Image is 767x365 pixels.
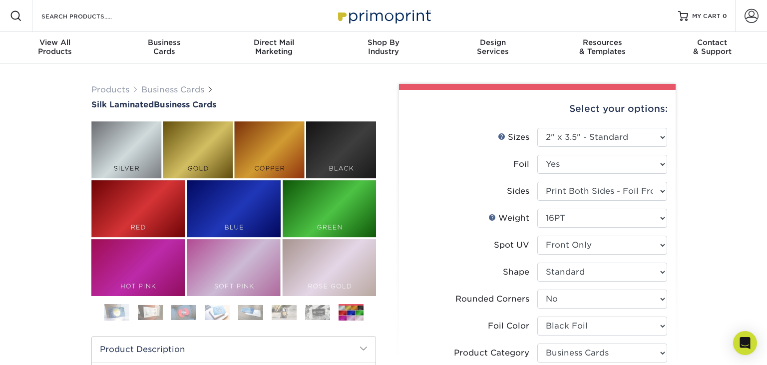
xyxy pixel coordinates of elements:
[507,185,529,197] div: Sides
[692,12,721,20] span: MY CART
[488,212,529,224] div: Weight
[329,38,438,56] div: Industry
[503,266,529,278] div: Shape
[339,306,364,321] img: Business Cards 08
[658,38,767,47] span: Contact
[329,38,438,47] span: Shop By
[334,5,433,26] img: Primoprint
[109,32,219,64] a: BusinessCards
[141,85,204,94] a: Business Cards
[219,32,329,64] a: Direct MailMarketing
[91,100,376,109] a: Silk LaminatedBusiness Cards
[171,305,196,320] img: Business Cards 03
[438,32,548,64] a: DesignServices
[733,331,757,355] div: Open Intercom Messenger
[438,38,548,56] div: Services
[455,293,529,305] div: Rounded Corners
[488,320,529,332] div: Foil Color
[91,85,129,94] a: Products
[40,10,138,22] input: SEARCH PRODUCTS.....
[205,305,230,320] img: Business Cards 04
[238,305,263,320] img: Business Cards 05
[305,305,330,320] img: Business Cards 07
[219,38,329,56] div: Marketing
[138,305,163,320] img: Business Cards 02
[109,38,219,47] span: Business
[658,38,767,56] div: & Support
[407,90,668,128] div: Select your options:
[658,32,767,64] a: Contact& Support
[548,32,657,64] a: Resources& Templates
[92,337,376,362] h2: Product Description
[91,100,154,109] span: Silk Laminated
[91,121,376,296] img: Silk Laminated 08
[548,38,657,47] span: Resources
[104,300,129,325] img: Business Cards 01
[272,305,297,320] img: Business Cards 06
[438,38,548,47] span: Design
[454,347,529,359] div: Product Category
[513,158,529,170] div: Foil
[109,38,219,56] div: Cards
[91,100,376,109] h1: Business Cards
[329,32,438,64] a: Shop ByIndustry
[494,239,529,251] div: Spot UV
[723,12,727,19] span: 0
[219,38,329,47] span: Direct Mail
[498,131,529,143] div: Sizes
[548,38,657,56] div: & Templates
